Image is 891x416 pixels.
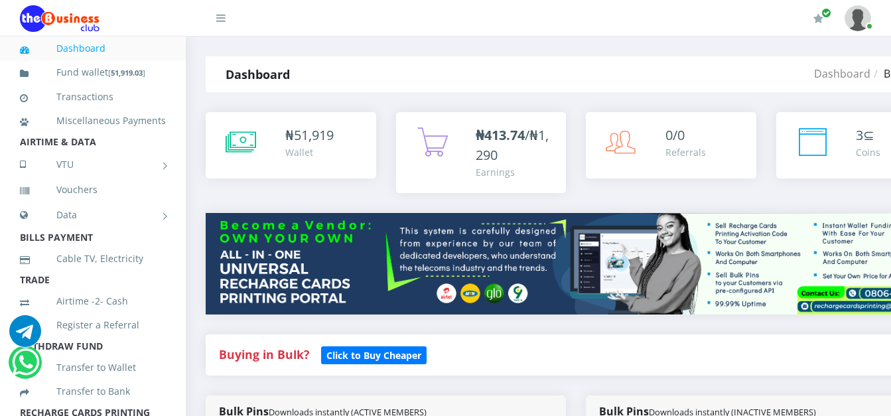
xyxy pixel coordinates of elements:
[20,33,166,64] a: Dashboard
[20,376,166,407] a: Transfer to Bank
[476,126,525,144] b: ₦413.74
[476,165,553,179] div: Earnings
[219,346,309,362] strong: Buying in Bulk?
[20,352,166,383] a: Transfer to Wallet
[206,112,376,178] a: ₦51,919 Wallet
[285,145,334,159] div: Wallet
[20,310,166,340] a: Register a Referral
[20,174,166,205] a: Vouchers
[845,5,871,31] img: User
[586,112,756,178] a: 0/0 Referrals
[856,145,880,159] div: Coins
[20,286,166,316] a: Airtime -2- Cash
[814,66,870,81] a: Dashboard
[321,346,427,362] a: Click to Buy Cheaper
[665,126,685,144] span: 0/0
[396,112,567,193] a: ₦413.74/₦1,290 Earnings
[856,126,863,144] span: 3
[326,349,421,362] b: Click to Buy Cheaper
[9,325,41,347] a: Chat for support
[20,82,166,112] a: Transactions
[108,68,145,78] small: [ ]
[665,145,706,159] div: Referrals
[476,126,549,164] span: /₦1,290
[20,57,166,88] a: Fund wallet[51,919.03]
[20,105,166,136] a: Miscellaneous Payments
[111,68,143,78] b: 51,919.03
[821,8,831,18] span: Renew/Upgrade Subscription
[20,198,166,232] a: Data
[856,125,880,145] div: ⊆
[20,5,100,32] img: Logo
[285,125,334,145] div: ₦
[294,126,334,144] span: 51,919
[20,148,166,181] a: VTU
[12,356,39,378] a: Chat for support
[813,13,823,24] i: Renew/Upgrade Subscription
[20,243,166,274] a: Cable TV, Electricity
[226,66,290,82] strong: Dashboard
